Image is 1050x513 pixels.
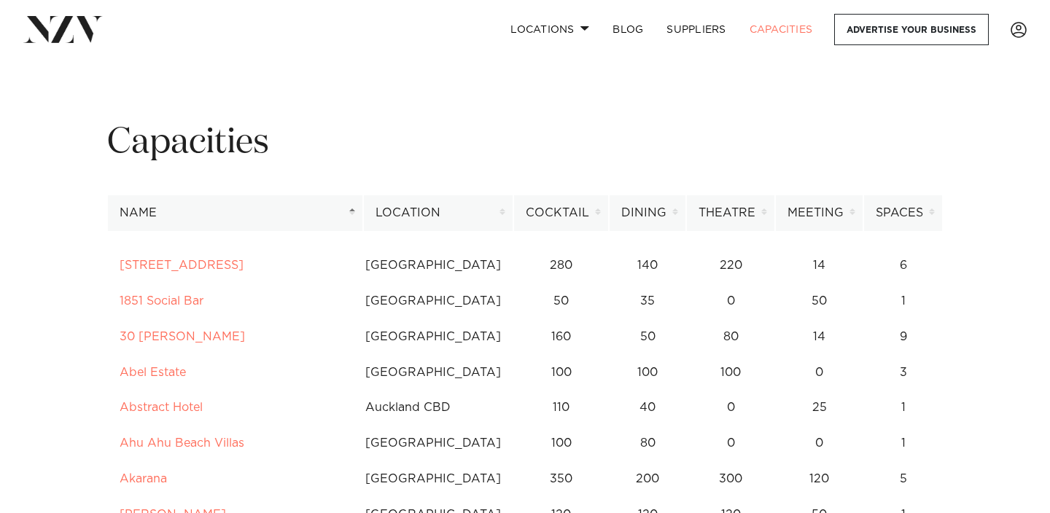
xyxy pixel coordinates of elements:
[609,426,686,461] td: 80
[775,283,863,319] td: 50
[513,461,609,497] td: 350
[863,390,943,426] td: 1
[609,319,686,355] td: 50
[120,402,203,413] a: Abstract Hotel
[499,14,601,45] a: Locations
[23,16,103,42] img: nzv-logo.png
[353,426,513,461] td: [GEOGRAPHIC_DATA]
[353,461,513,497] td: [GEOGRAPHIC_DATA]
[609,355,686,391] td: 100
[107,195,363,231] th: Name: activate to sort column descending
[120,367,186,378] a: Abel Estate
[513,390,609,426] td: 110
[775,461,863,497] td: 120
[863,283,943,319] td: 1
[513,355,609,391] td: 100
[609,248,686,283] td: 140
[863,319,943,355] td: 9
[353,248,513,283] td: [GEOGRAPHIC_DATA]
[609,195,686,231] th: Dining: activate to sort column ascending
[686,390,775,426] td: 0
[686,461,775,497] td: 300
[863,461,943,497] td: 5
[353,355,513,391] td: [GEOGRAPHIC_DATA]
[863,195,943,231] th: Spaces: activate to sort column ascending
[120,473,167,485] a: Akarana
[601,14,655,45] a: BLOG
[513,319,609,355] td: 160
[513,283,609,319] td: 50
[363,195,513,231] th: Location: activate to sort column ascending
[686,248,775,283] td: 220
[686,319,775,355] td: 80
[120,259,244,271] a: [STREET_ADDRESS]
[513,426,609,461] td: 100
[863,248,943,283] td: 6
[775,195,863,231] th: Meeting: activate to sort column ascending
[686,283,775,319] td: 0
[120,295,203,307] a: 1851 Social Bar
[834,14,989,45] a: Advertise your business
[775,355,863,391] td: 0
[107,120,943,166] h1: Capacities
[775,319,863,355] td: 14
[686,195,775,231] th: Theatre: activate to sort column ascending
[738,14,825,45] a: Capacities
[609,283,686,319] td: 35
[655,14,737,45] a: SUPPLIERS
[775,426,863,461] td: 0
[353,390,513,426] td: Auckland CBD
[120,331,245,342] a: 30 [PERSON_NAME]
[686,426,775,461] td: 0
[353,319,513,355] td: [GEOGRAPHIC_DATA]
[513,248,609,283] td: 280
[863,355,943,391] td: 3
[863,426,943,461] td: 1
[609,461,686,497] td: 200
[775,390,863,426] td: 25
[686,355,775,391] td: 100
[353,283,513,319] td: [GEOGRAPHIC_DATA]
[609,390,686,426] td: 40
[775,248,863,283] td: 14
[513,195,609,231] th: Cocktail: activate to sort column ascending
[120,437,244,449] a: Ahu Ahu Beach Villas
